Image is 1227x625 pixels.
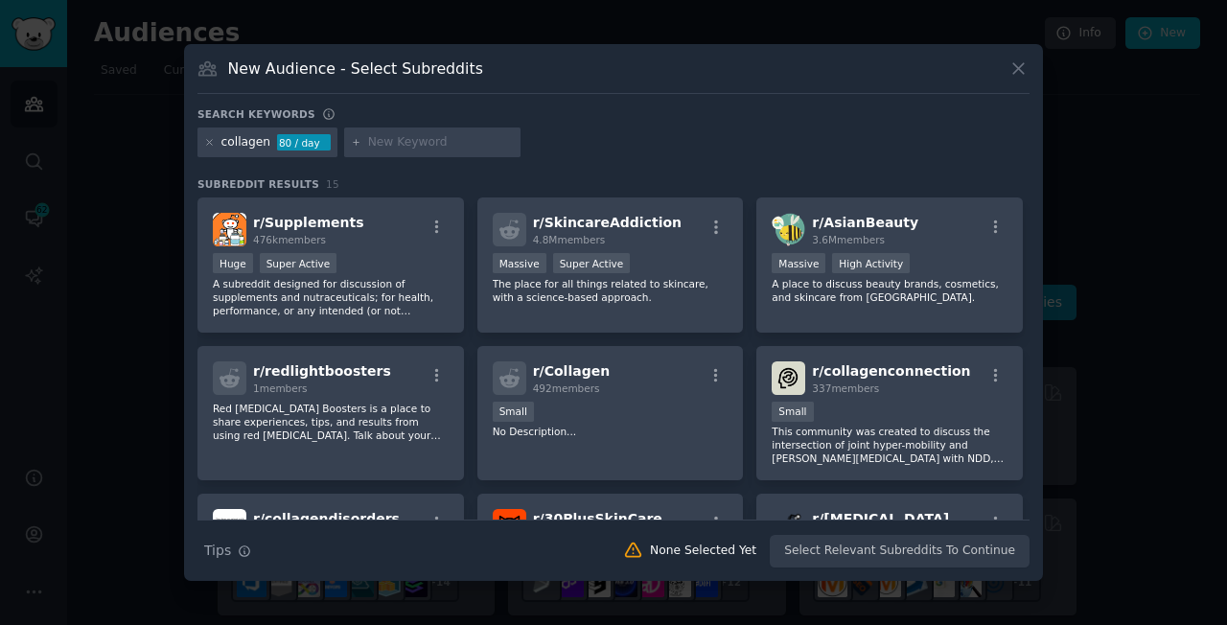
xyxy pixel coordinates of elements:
[253,234,326,245] span: 476k members
[812,234,885,245] span: 3.6M members
[772,402,813,422] div: Small
[213,277,449,317] p: A subreddit designed for discussion of supplements and nutraceuticals; for health, performance, o...
[812,215,918,230] span: r/ AsianBeauty
[493,509,526,543] img: 30PlusSkinCare
[253,363,391,379] span: r/ redlightboosters
[197,177,319,191] span: Subreddit Results
[533,511,662,526] span: r/ 30PlusSkinCare
[253,382,308,394] span: 1 members
[368,134,514,151] input: New Keyword
[772,425,1007,465] p: This community was created to discuss the intersection of joint hyper-mobility and [PERSON_NAME][...
[253,215,364,230] span: r/ Supplements
[812,382,879,394] span: 337 members
[260,253,337,273] div: Super Active
[493,402,534,422] div: Small
[772,213,805,246] img: AsianBeauty
[832,253,910,273] div: High Activity
[553,253,631,273] div: Super Active
[772,277,1007,304] p: A place to discuss beauty brands, cosmetics, and skincare from [GEOGRAPHIC_DATA].
[221,134,271,151] div: collagen
[326,178,339,190] span: 15
[533,382,600,394] span: 492 members
[213,213,246,246] img: Supplements
[277,134,331,151] div: 80 / day
[812,511,949,526] span: r/ [MEDICAL_DATA]
[228,58,483,79] h3: New Audience - Select Subreddits
[772,253,825,273] div: Massive
[772,509,805,543] img: Keratoconus
[253,511,400,526] span: r/ collagendisorders
[650,543,756,560] div: None Selected Yet
[812,363,970,379] span: r/ collagenconnection
[493,253,546,273] div: Massive
[533,215,682,230] span: r/ SkincareAddiction
[197,107,315,121] h3: Search keywords
[204,541,231,561] span: Tips
[493,425,729,438] p: No Description...
[213,402,449,442] p: Red [MEDICAL_DATA] Boosters is a place to share experiences, tips, and results from using red [ME...
[533,363,610,379] span: r/ Collagen
[772,361,805,395] img: collagenconnection
[213,253,253,273] div: Huge
[197,534,258,567] button: Tips
[213,509,246,543] img: collagendisorders
[533,234,606,245] span: 4.8M members
[493,277,729,304] p: The place for all things related to skincare, with a science-based approach.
